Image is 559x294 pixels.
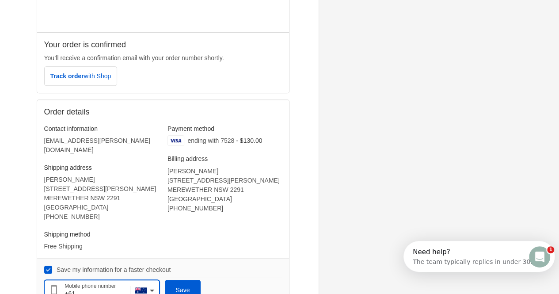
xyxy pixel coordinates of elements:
[44,40,282,50] h2: Your order is confirmed
[529,246,550,267] iframe: Intercom live chat
[167,167,282,213] address: [PERSON_NAME] [STREET_ADDRESS][PERSON_NAME] MEREWETHER NSW 2291 [GEOGRAPHIC_DATA] ‎[PHONE_NUMBER]
[4,4,159,28] div: Open Intercom Messenger
[44,53,282,63] p: You’ll receive a confirmation email with your order number shortly.
[167,155,282,163] h3: Billing address
[236,137,262,144] span: - $130.00
[44,137,150,153] bdo: [EMAIL_ADDRESS][PERSON_NAME][DOMAIN_NAME]
[167,125,282,133] h3: Payment method
[9,15,133,24] div: The team typically replies in under 30m
[187,137,234,144] span: ending with 7528
[9,8,133,15] div: Need help?
[44,175,159,221] address: [PERSON_NAME] [STREET_ADDRESS][PERSON_NAME] MEREWETHER NSW 2291 [GEOGRAPHIC_DATA] ‎[PHONE_NUMBER]
[44,242,159,251] p: Free Shipping
[175,286,190,294] span: Save
[50,73,111,80] span: Track order
[403,241,555,272] iframe: Intercom live chat discovery launcher
[44,66,118,86] button: Track orderwith Shop
[44,107,282,117] h2: Order details
[57,266,282,274] label: Save my information for a faster checkout
[44,230,159,238] h3: Shipping method
[547,246,554,253] span: 1
[44,125,159,133] h3: Contact information
[84,73,111,80] span: with Shop
[44,164,159,172] h3: Shipping address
